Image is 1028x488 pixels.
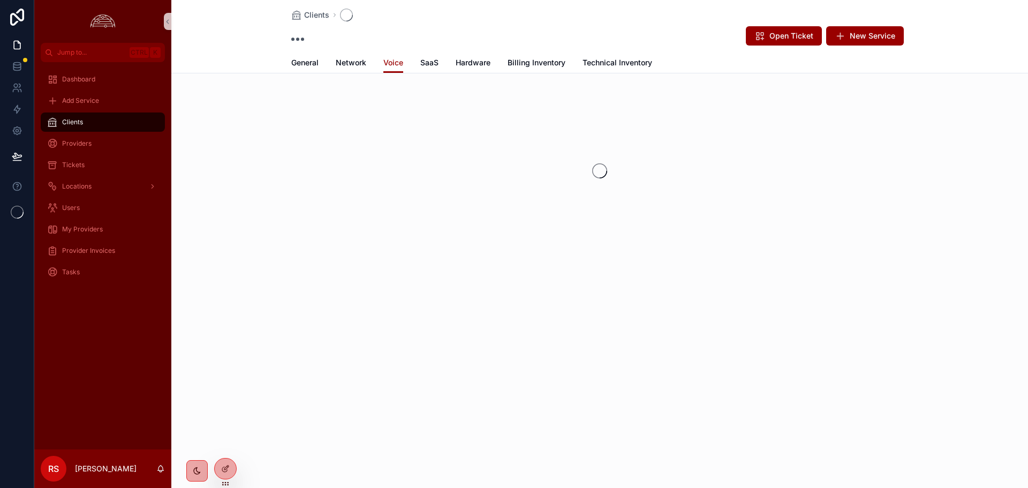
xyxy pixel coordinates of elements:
[304,10,329,20] span: Clients
[87,13,118,30] img: App logo
[41,241,165,260] a: Provider Invoices
[62,96,99,105] span: Add Service
[746,26,822,46] button: Open Ticket
[41,198,165,217] a: Users
[151,48,160,57] span: K
[291,57,319,68] span: General
[62,161,85,169] span: Tickets
[291,10,329,20] a: Clients
[456,53,490,74] a: Hardware
[62,246,115,255] span: Provider Invoices
[583,53,652,74] a: Technical Inventory
[62,268,80,276] span: Tasks
[41,112,165,132] a: Clients
[34,62,171,296] div: scrollable content
[41,91,165,110] a: Add Service
[41,155,165,175] a: Tickets
[41,134,165,153] a: Providers
[130,47,149,58] span: Ctrl
[41,220,165,239] a: My Providers
[420,57,439,68] span: SaaS
[508,57,565,68] span: Billing Inventory
[57,48,125,57] span: Jump to...
[41,70,165,89] a: Dashboard
[62,118,83,126] span: Clients
[456,57,490,68] span: Hardware
[62,139,92,148] span: Providers
[508,53,565,74] a: Billing Inventory
[75,463,137,474] p: [PERSON_NAME]
[383,53,403,73] a: Voice
[583,57,652,68] span: Technical Inventory
[291,53,319,74] a: General
[62,75,95,84] span: Dashboard
[62,204,80,212] span: Users
[769,31,813,41] span: Open Ticket
[62,182,92,191] span: Locations
[420,53,439,74] a: SaaS
[41,177,165,196] a: Locations
[48,462,59,475] span: RS
[383,57,403,68] span: Voice
[41,43,165,62] button: Jump to...CtrlK
[826,26,904,46] button: New Service
[336,53,366,74] a: Network
[41,262,165,282] a: Tasks
[336,57,366,68] span: Network
[62,225,103,234] span: My Providers
[850,31,895,41] span: New Service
